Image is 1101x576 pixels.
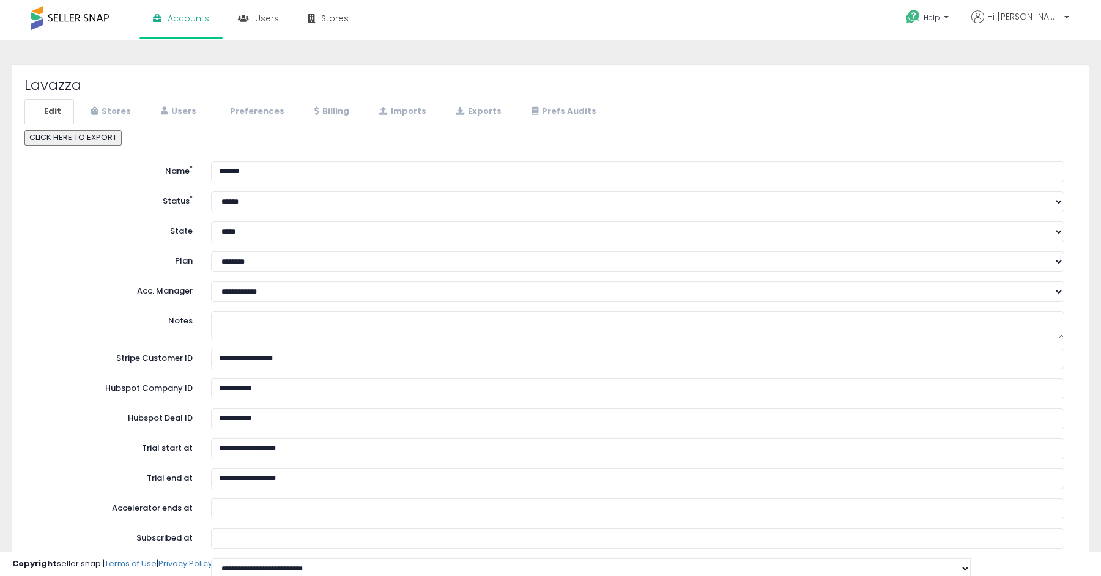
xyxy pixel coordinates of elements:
[28,161,202,177] label: Name
[987,10,1061,23] span: Hi [PERSON_NAME]
[971,10,1069,38] a: Hi [PERSON_NAME]
[105,558,157,569] a: Terms of Use
[28,528,202,544] label: Subscribed at
[28,311,202,327] label: Notes
[145,99,209,124] a: Users
[12,558,57,569] strong: Copyright
[255,12,279,24] span: Users
[158,558,212,569] a: Privacy Policy
[28,438,202,454] label: Trial start at
[321,12,349,24] span: Stores
[28,468,202,484] label: Trial end at
[28,281,202,297] label: Acc. Manager
[440,99,514,124] a: Exports
[28,378,202,394] label: Hubspot Company ID
[924,12,940,23] span: Help
[905,9,921,24] i: Get Help
[24,77,1077,93] h2: Lavazza
[24,130,122,146] button: CLICK HERE TO EXPORT
[28,221,202,237] label: State
[28,349,202,364] label: Stripe Customer ID
[363,99,439,124] a: Imports
[168,12,209,24] span: Accounts
[28,498,202,514] label: Accelerator ends at
[75,99,144,124] a: Stores
[12,558,212,570] div: seller snap | |
[28,251,202,267] label: Plan
[24,99,74,124] a: Edit
[516,99,609,124] a: Prefs Audits
[210,99,297,124] a: Preferences
[28,408,202,424] label: Hubspot Deal ID
[298,99,362,124] a: Billing
[28,191,202,207] label: Status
